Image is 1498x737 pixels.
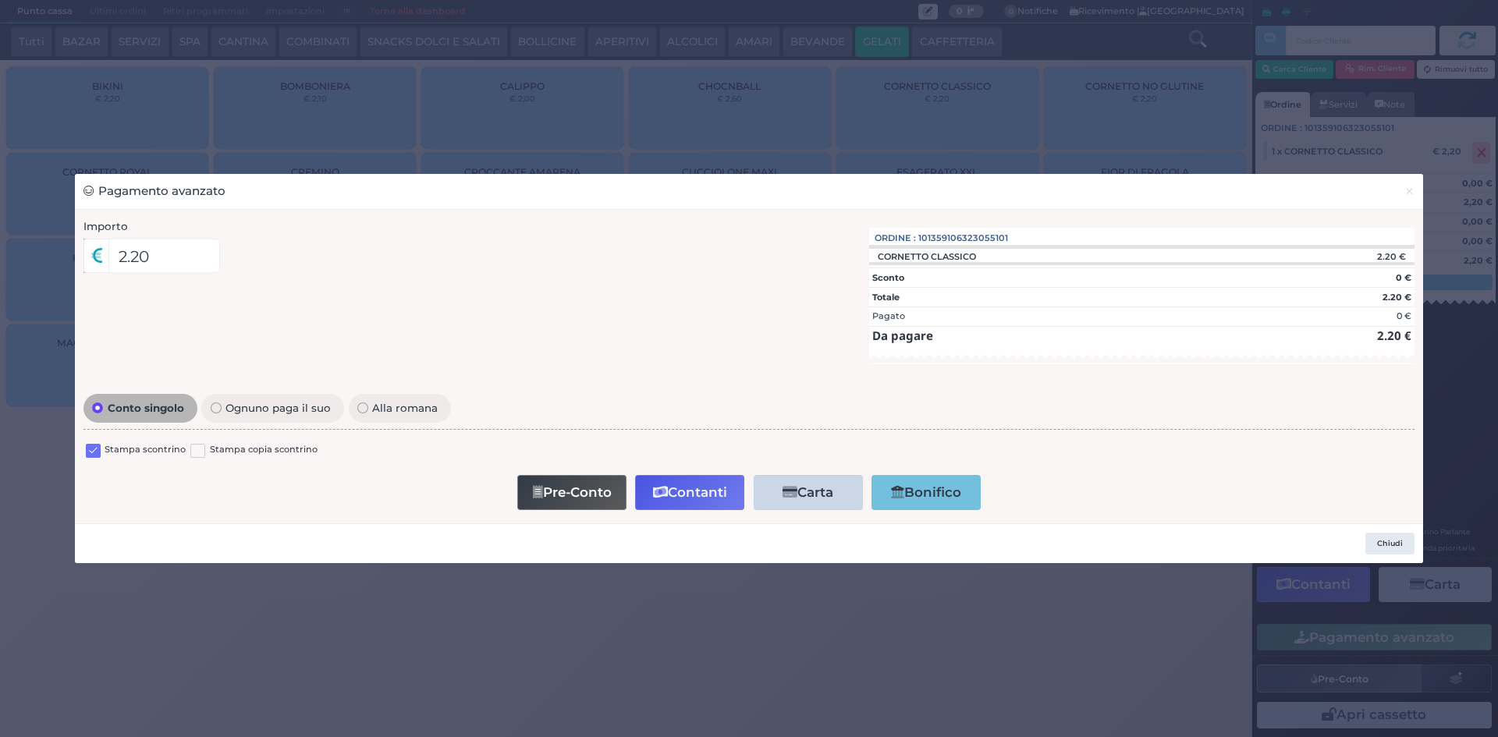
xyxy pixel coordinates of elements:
strong: 2.20 € [1377,328,1411,343]
button: Contanti [635,475,744,510]
button: Bonifico [871,475,981,510]
span: Ognuno paga il suo [222,402,335,413]
h3: Pagamento avanzato [83,182,225,200]
strong: Sconto [872,272,904,283]
button: Carta [754,475,863,510]
button: Pre-Conto [517,475,627,510]
strong: Da pagare [872,328,933,343]
div: Pagato [872,310,905,323]
strong: 2.20 € [1383,292,1411,303]
label: Stampa copia scontrino [210,443,318,458]
label: Stampa scontrino [105,443,186,458]
strong: 0 € [1396,272,1411,283]
div: 2.20 € [1278,251,1415,262]
button: Chiudi [1396,174,1423,209]
div: CORNETTO CLASSICO [869,251,984,262]
span: 101359106323055101 [918,232,1008,245]
span: Conto singolo [103,402,188,413]
div: 0 € [1397,310,1411,323]
span: × [1404,182,1415,200]
button: Chiudi [1365,533,1415,555]
span: Alla romana [368,402,442,413]
input: Es. 30.99 [108,239,220,273]
span: Ordine : [875,232,916,245]
strong: Totale [872,292,900,303]
label: Importo [83,218,128,234]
